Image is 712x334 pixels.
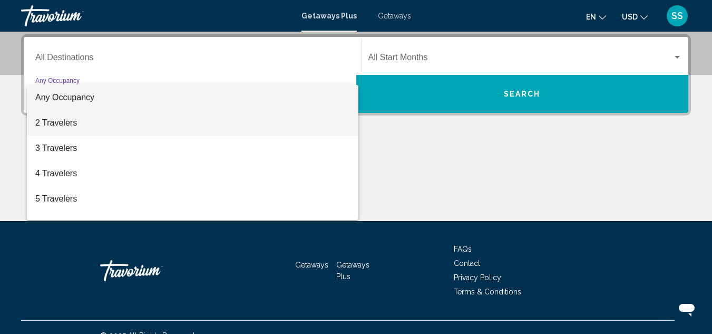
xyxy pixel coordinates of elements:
span: 5 Travelers [35,186,350,212]
span: Any Occupancy [35,93,94,102]
span: 6 Travelers [35,212,350,237]
span: 2 Travelers [35,110,350,136]
iframe: Button to launch messaging window [670,292,704,326]
span: 3 Travelers [35,136,350,161]
span: 4 Travelers [35,161,350,186]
